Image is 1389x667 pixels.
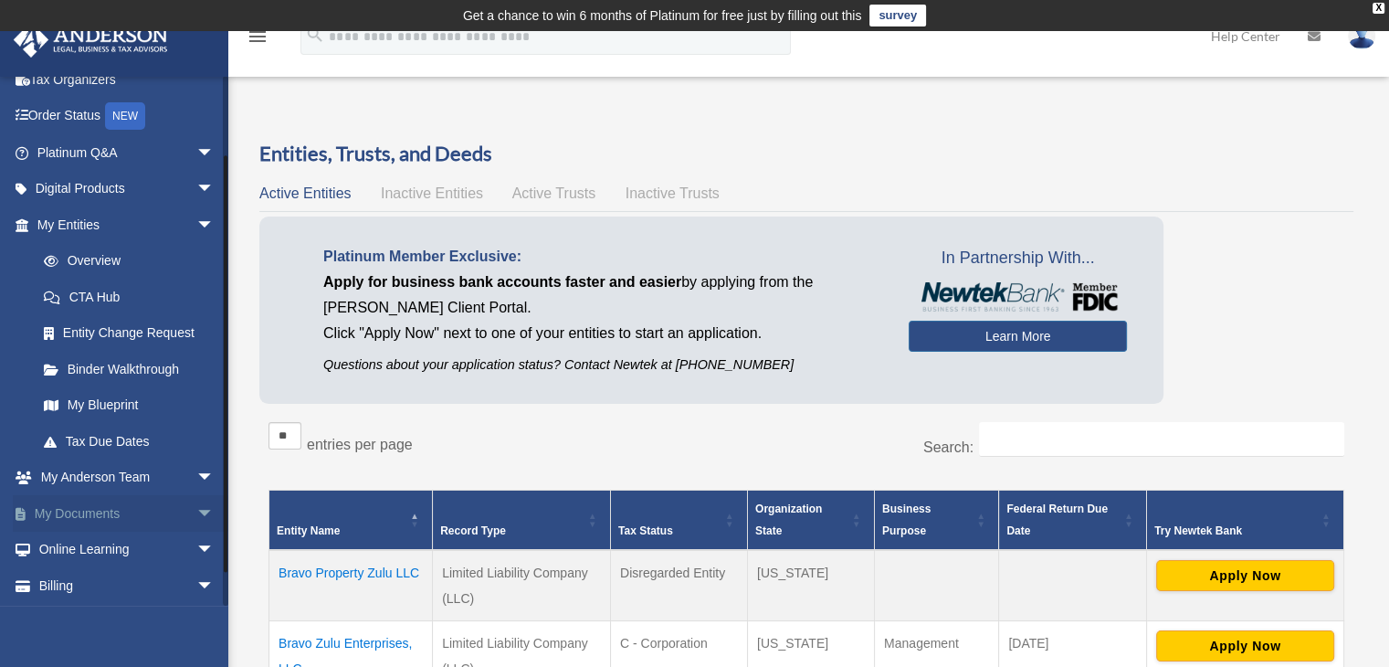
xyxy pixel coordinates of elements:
[196,134,233,172] span: arrow_drop_down
[305,25,325,45] i: search
[247,26,268,48] i: menu
[1156,630,1334,662] button: Apply Now
[13,171,242,207] a: Digital Productsarrow_drop_down
[909,321,1127,352] a: Learn More
[999,490,1147,550] th: Federal Return Due Date: Activate to sort
[882,503,931,537] span: Business Purpose
[13,134,242,171] a: Platinum Q&Aarrow_drop_down
[381,185,483,201] span: Inactive Entities
[196,567,233,605] span: arrow_drop_down
[196,495,233,533] span: arrow_drop_down
[26,315,233,352] a: Entity Change Request
[747,490,874,550] th: Organization State: Activate to sort
[247,32,268,48] a: menu
[13,61,242,98] a: Tax Organizers
[747,550,874,621] td: [US_STATE]
[1373,3,1384,14] div: close
[440,524,506,537] span: Record Type
[1146,490,1343,550] th: Try Newtek Bank : Activate to sort
[13,532,242,568] a: Online Learningarrow_drop_down
[433,550,611,621] td: Limited Liability Company (LLC)
[196,532,233,569] span: arrow_drop_down
[26,351,233,387] a: Binder Walkthrough
[433,490,611,550] th: Record Type: Activate to sort
[26,387,233,424] a: My Blueprint
[259,140,1353,168] h3: Entities, Trusts, and Deeds
[26,279,233,315] a: CTA Hub
[105,102,145,130] div: NEW
[610,490,747,550] th: Tax Status: Activate to sort
[1154,520,1316,542] div: Try Newtek Bank
[610,550,747,621] td: Disregarded Entity
[323,244,881,270] p: Platinum Member Exclusive:
[512,185,596,201] span: Active Trusts
[1156,560,1334,591] button: Apply Now
[13,495,242,532] a: My Documentsarrow_drop_down
[626,185,720,201] span: Inactive Trusts
[307,437,413,452] label: entries per page
[26,243,224,280] a: Overview
[196,460,233,497] span: arrow_drop_down
[323,274,681,290] span: Apply for business bank accounts faster and easier
[13,460,242,496] a: My Anderson Teamarrow_drop_down
[323,354,881,376] p: Questions about your application status? Contact Newtek at [PHONE_NUMBER]
[196,206,233,244] span: arrow_drop_down
[874,490,998,550] th: Business Purpose: Activate to sort
[269,550,433,621] td: Bravo Property Zulu LLC
[13,206,233,243] a: My Entitiesarrow_drop_down
[909,244,1127,273] span: In Partnership With...
[13,604,242,641] a: Events Calendar
[26,423,233,460] a: Tax Due Dates
[923,439,973,455] label: Search:
[269,490,433,550] th: Entity Name: Activate to invert sorting
[13,98,242,135] a: Order StatusNEW
[463,5,862,26] div: Get a chance to win 6 months of Platinum for free just by filling out this
[13,567,242,604] a: Billingarrow_drop_down
[323,270,881,321] p: by applying from the [PERSON_NAME] Client Portal.
[259,185,351,201] span: Active Entities
[869,5,926,26] a: survey
[1348,23,1375,49] img: User Pic
[323,321,881,346] p: Click "Apply Now" next to one of your entities to start an application.
[918,282,1118,312] img: NewtekBankLogoSM.png
[755,503,822,537] span: Organization State
[1006,503,1108,537] span: Federal Return Due Date
[196,171,233,208] span: arrow_drop_down
[8,22,174,58] img: Anderson Advisors Platinum Portal
[618,524,673,537] span: Tax Status
[277,524,340,537] span: Entity Name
